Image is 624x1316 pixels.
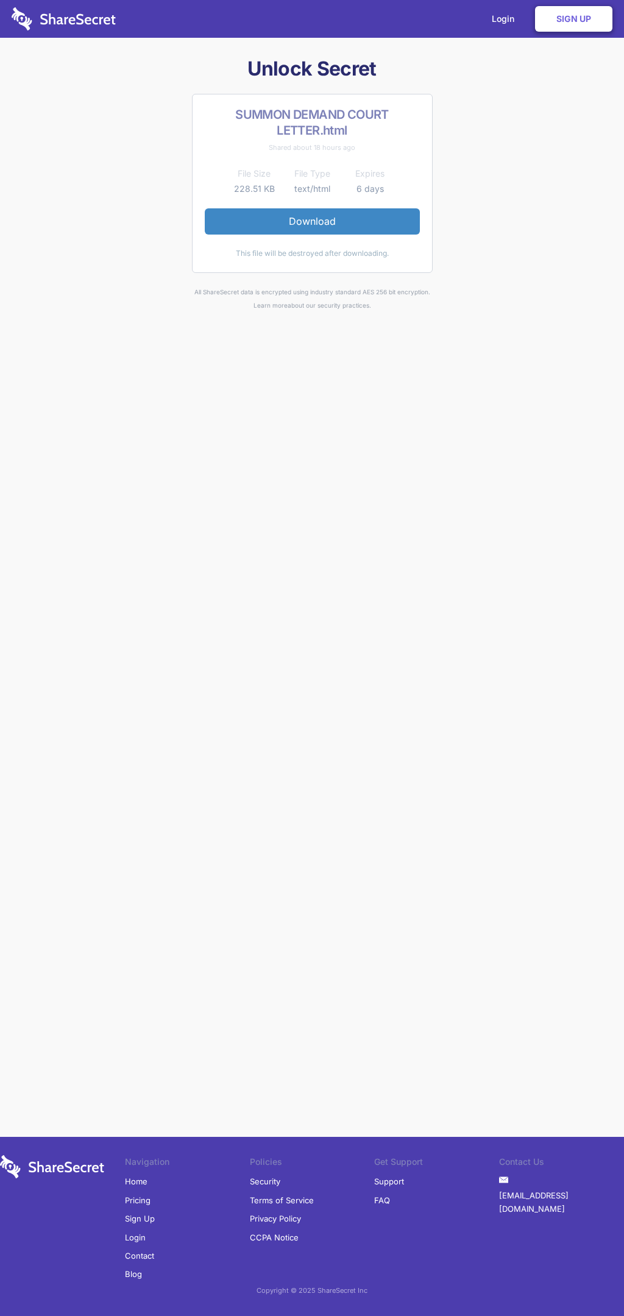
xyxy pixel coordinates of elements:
[250,1191,314,1209] a: Terms of Service
[250,1228,299,1247] a: CCPA Notice
[205,107,420,138] h2: SUMMON DEMAND COURT LETTER.html
[205,208,420,234] a: Download
[125,1265,142,1283] a: Blog
[374,1172,404,1190] a: Support
[374,1155,499,1172] li: Get Support
[205,141,420,154] div: Shared about 18 hours ago
[283,166,341,181] th: File Type
[125,1247,154,1265] a: Contact
[225,166,283,181] th: File Size
[250,1209,301,1228] a: Privacy Policy
[250,1172,280,1190] a: Security
[125,1209,155,1228] a: Sign Up
[125,1228,146,1247] a: Login
[535,6,612,32] a: Sign Up
[283,182,341,196] td: text/html
[125,1172,147,1190] a: Home
[225,182,283,196] td: 228.51 KB
[499,1186,624,1219] a: [EMAIL_ADDRESS][DOMAIN_NAME]
[499,1155,624,1172] li: Contact Us
[250,1155,375,1172] li: Policies
[125,1155,250,1172] li: Navigation
[125,1191,151,1209] a: Pricing
[253,302,288,309] a: Learn more
[341,182,399,196] td: 6 days
[12,7,116,30] img: logo-wordmark-white-trans-d4663122ce5f474addd5e946df7df03e33cb6a1c49d2221995e7729f52c070b2.svg
[341,166,399,181] th: Expires
[374,1191,390,1209] a: FAQ
[205,247,420,260] div: This file will be destroyed after downloading.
